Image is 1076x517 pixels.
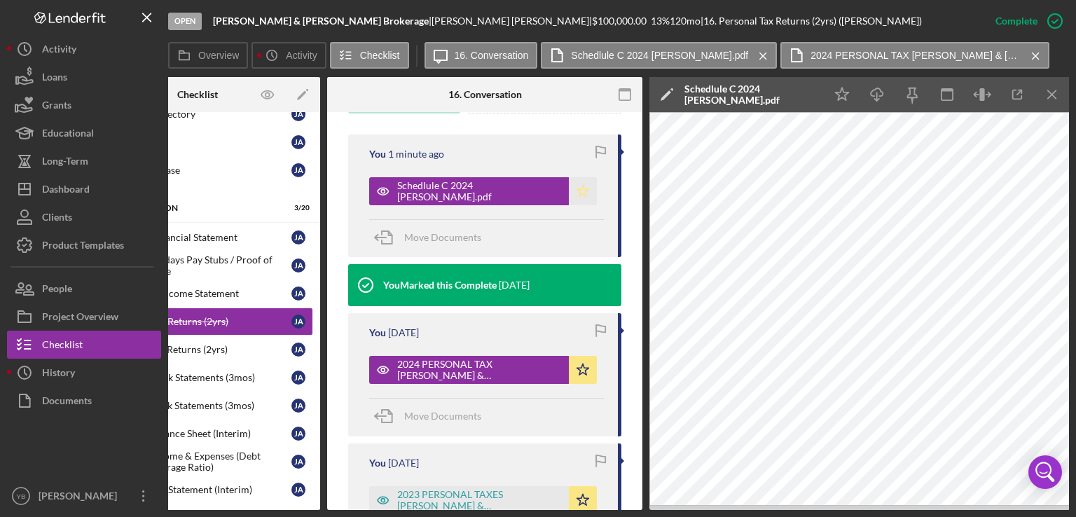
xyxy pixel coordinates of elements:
[397,489,562,511] div: 2023 PERSONAL TAXES [PERSON_NAME] & [PERSON_NAME] BROAGE.pdf
[111,484,291,495] div: Profit & Loss Statement (Interim)
[651,15,670,27] div: 13 %
[82,223,313,251] a: Personal Financial StatementJA
[42,119,94,151] div: Educational
[35,482,126,513] div: [PERSON_NAME]
[448,89,522,100] div: 16. Conversation
[7,387,161,415] button: Documents
[592,15,651,27] div: $100,000.00
[111,165,291,176] div: Eligibility Phase
[369,457,386,469] div: You
[541,42,777,69] button: Schedlule C 2024 [PERSON_NAME].pdf
[82,476,313,504] a: Profit & Loss Statement (Interim)JA
[111,254,291,277] div: Previous 30 days Pay Stubs / Proof of Other Income
[82,448,313,476] a: Business Income & Expenses (Debt Service Coverage Ratio)JA
[369,177,597,205] button: Schedlule C 2024 [PERSON_NAME].pdf
[7,231,161,259] button: Product Templates
[388,457,419,469] time: 2025-07-16 20:45
[42,175,90,207] div: Dashboard
[455,50,529,61] label: 16. Conversation
[701,15,922,27] div: | 16. Personal Tax Returns (2yrs) ([PERSON_NAME])
[404,231,481,243] span: Move Documents
[7,91,161,119] a: Grants
[291,135,305,149] div: J A
[42,359,75,390] div: History
[213,15,432,27] div: |
[82,392,313,420] a: Business Bank Statements (3mos)JA
[291,107,305,121] div: J A
[111,232,291,243] div: Personal Financial Statement
[425,42,538,69] button: 16. Conversation
[82,251,313,280] a: Previous 30 days Pay Stubs / Proof of Other IncomeJA
[111,400,291,411] div: Business Bank Statements (3mos)
[7,359,161,387] button: History
[291,427,305,441] div: J A
[42,63,67,95] div: Loans
[168,42,248,69] button: Overview
[82,420,313,448] a: Business Balance Sheet (Interim)JA
[111,344,291,355] div: Business Tax Returns (2yrs)
[42,303,118,334] div: Project Overview
[286,50,317,61] label: Activity
[811,50,1021,61] label: 2024 PERSONAL TAX [PERSON_NAME] & [PERSON_NAME].pdf
[291,483,305,497] div: J A
[42,275,72,306] div: People
[82,100,313,128] a: Business TrajectoryJA
[404,410,481,422] span: Move Documents
[330,42,409,69] button: Checklist
[198,50,239,61] label: Overview
[17,492,26,500] text: YB
[7,482,161,510] button: YB[PERSON_NAME]
[291,343,305,357] div: J A
[383,280,497,291] div: You Marked this Complete
[388,327,419,338] time: 2025-07-16 20:48
[571,50,748,61] label: Schedlule C 2024 [PERSON_NAME].pdf
[168,13,202,30] div: Open
[369,486,597,514] button: 2023 PERSONAL TAXES [PERSON_NAME] & [PERSON_NAME] BROAGE.pdf
[82,308,313,336] a: Personal Tax Returns (2yrs)JA
[82,156,313,184] a: Eligibility PhaseJA
[7,175,161,203] a: Dashboard
[42,35,76,67] div: Activity
[499,280,530,291] time: 2025-07-16 20:49
[369,220,495,255] button: Move Documents
[291,230,305,244] div: J A
[291,455,305,469] div: J A
[397,359,562,381] div: 2024 PERSONAL TAX [PERSON_NAME] & [PERSON_NAME].pdf
[82,364,313,392] a: Personal Bank Statements (3mos)JA
[213,15,429,27] b: [PERSON_NAME] & [PERSON_NAME] Brokerage
[177,89,218,100] div: Checklist
[7,119,161,147] button: Educational
[388,149,444,160] time: 2025-08-10 00:47
[42,331,83,362] div: Checklist
[995,7,1037,35] div: Complete
[7,63,161,91] button: Loans
[251,42,326,69] button: Activity
[397,180,562,202] div: Schedlule C 2024 [PERSON_NAME].pdf
[360,50,400,61] label: Checklist
[7,147,161,175] button: Long-Term
[369,399,495,434] button: Move Documents
[7,303,161,331] button: Project Overview
[42,203,72,235] div: Clients
[7,331,161,359] a: Checklist
[42,147,88,179] div: Long-Term
[7,203,161,231] button: Clients
[111,137,291,148] div: References
[111,372,291,383] div: Personal Bank Statements (3mos)
[284,204,310,212] div: 3 / 20
[82,128,313,156] a: ReferencesJA
[291,258,305,273] div: J A
[111,450,291,473] div: Business Income & Expenses (Debt Service Coverage Ratio)
[432,15,592,27] div: [PERSON_NAME] [PERSON_NAME] |
[7,35,161,63] button: Activity
[291,371,305,385] div: J A
[291,163,305,177] div: J A
[291,399,305,413] div: J A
